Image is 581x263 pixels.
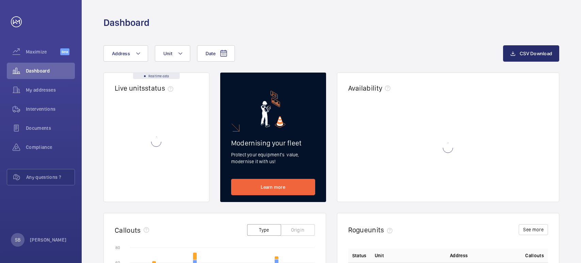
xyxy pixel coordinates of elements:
[368,226,395,234] span: units
[375,252,384,259] span: Unit
[163,51,172,56] span: Unit
[197,45,235,62] button: Date
[26,106,75,112] span: Interventions
[281,224,315,236] button: Origin
[525,252,544,259] span: Callouts
[352,252,367,259] p: Status
[26,125,75,131] span: Documents
[115,84,176,92] h2: Live units
[103,45,148,62] button: Address
[115,245,120,250] text: 80
[145,84,176,92] span: status
[206,51,215,56] span: Date
[155,45,190,62] button: Unit
[26,48,60,55] span: Maximize
[348,226,395,234] h2: Rogue
[103,16,149,29] h1: Dashboard
[231,139,315,147] h2: Modernising your fleet
[26,174,75,181] span: Any questions ?
[450,252,468,259] span: Address
[247,224,281,236] button: Type
[261,91,286,128] img: marketing-card.svg
[26,87,75,93] span: My addresses
[520,51,552,56] span: CSV Download
[348,84,383,92] h2: Availability
[26,67,75,74] span: Dashboard
[112,51,130,56] span: Address
[115,226,141,234] h2: Callouts
[133,73,180,79] div: Real time data
[231,151,315,165] p: Protect your equipment's value, modernise it with us!
[15,236,20,243] p: SB
[519,224,548,235] button: See more
[26,144,75,151] span: Compliance
[30,236,67,243] p: [PERSON_NAME]
[231,179,315,195] a: Learn more
[60,48,69,55] span: Beta
[503,45,559,62] button: CSV Download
